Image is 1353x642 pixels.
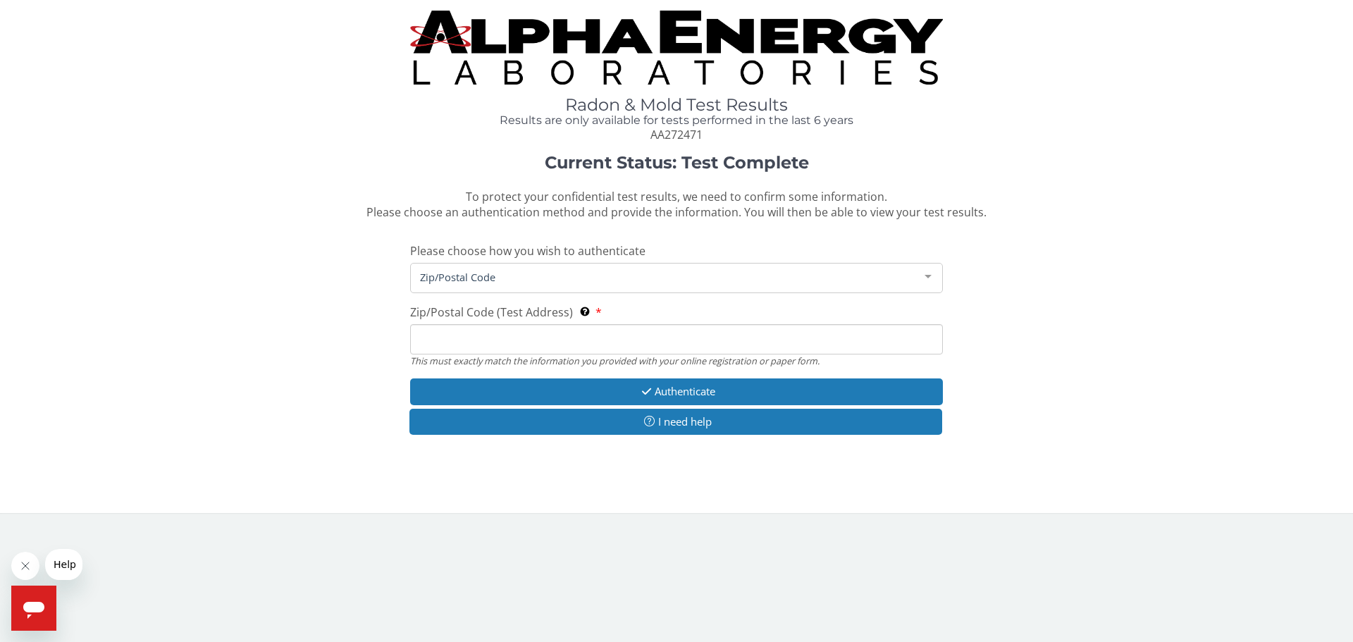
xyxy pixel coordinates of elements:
[410,96,943,114] h1: Radon & Mold Test Results
[410,378,943,405] button: Authenticate
[410,304,573,320] span: Zip/Postal Code (Test Address)
[366,189,987,221] span: To protect your confidential test results, we need to confirm some information. Please choose an ...
[545,152,809,173] strong: Current Status: Test Complete
[410,243,645,259] span: Please choose how you wish to authenticate
[416,269,914,285] span: Zip/Postal Code
[650,127,703,142] span: AA272471
[410,114,943,127] h4: Results are only available for tests performed in the last 6 years
[410,354,943,367] div: This must exactly match the information you provided with your online registration or paper form.
[410,11,943,85] img: TightCrop.jpg
[11,586,56,631] iframe: Button to launch messaging window
[45,549,82,580] iframe: Message from company
[11,552,39,580] iframe: Close message
[409,409,942,435] button: I need help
